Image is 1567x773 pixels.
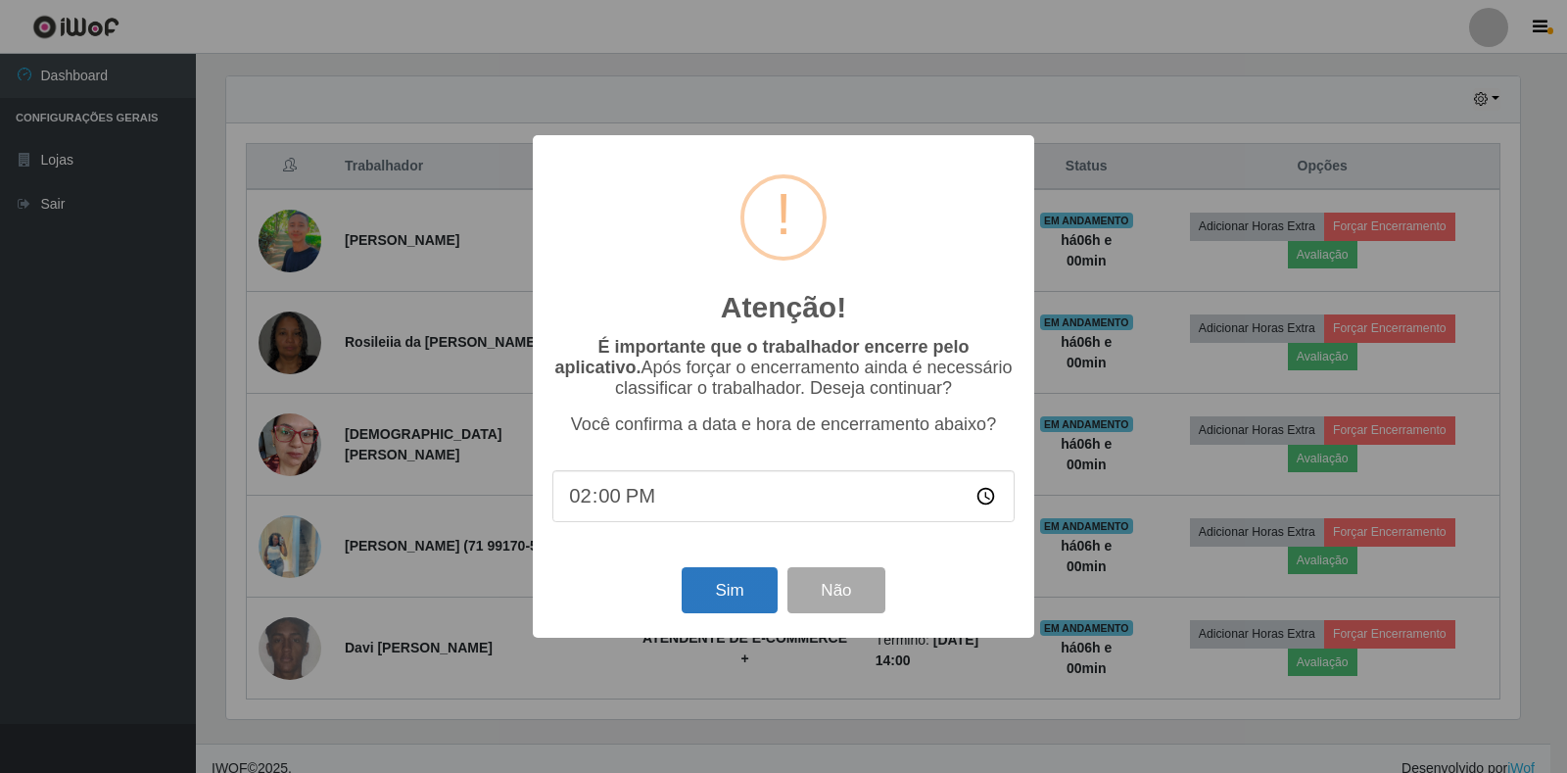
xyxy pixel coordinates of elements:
[721,290,846,325] h2: Atenção!
[552,337,1015,399] p: Após forçar o encerramento ainda é necessário classificar o trabalhador. Deseja continuar?
[552,414,1015,435] p: Você confirma a data e hora de encerramento abaixo?
[682,567,777,613] button: Sim
[787,567,884,613] button: Não
[554,337,969,377] b: É importante que o trabalhador encerre pelo aplicativo.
